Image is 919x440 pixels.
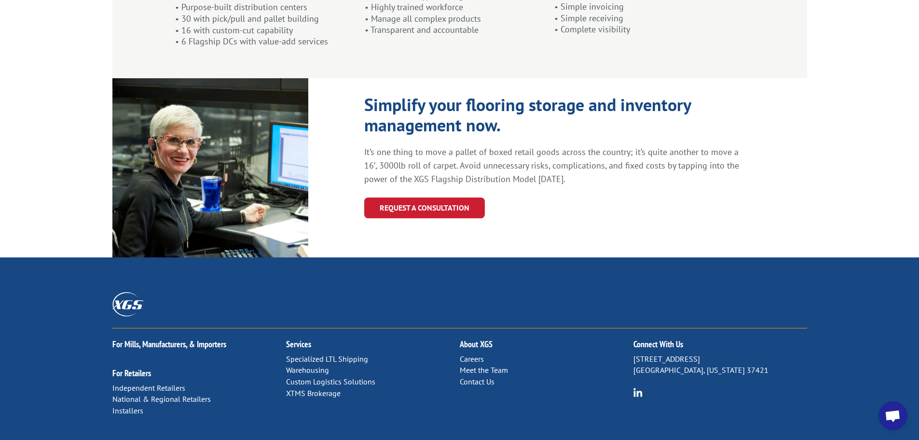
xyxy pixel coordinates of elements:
a: For Mills, Manufacturers, & Importers [112,339,226,350]
a: Specialized LTL Shipping [286,354,368,364]
a: Careers [460,354,484,364]
h2: Connect With Us [633,340,807,354]
a: Custom Logistics Solutions [286,377,375,386]
a: Open chat [878,401,907,430]
p: • Purpose-built distribution centers • 30 with pick/pull and pallet building • 16 with custom-cut... [175,1,357,47]
a: XTMS Brokerage [286,388,341,398]
a: About XGS [460,339,493,350]
h1: Simplify your flooring storage and inventory management now. [364,95,692,140]
img: XGS_Expert_Consultant [112,78,308,257]
p: [STREET_ADDRESS] [GEOGRAPHIC_DATA], [US_STATE] 37421 [633,354,807,377]
a: National & Regional Retailers [112,394,211,404]
p: It’s one thing to move a pallet of boxed retail goods across the country; it’s quite another to m... [364,145,746,186]
img: XGS_Logos_ALL_2024_All_White [112,292,143,316]
a: Meet the Team [460,365,508,375]
a: Installers [112,406,143,415]
a: Warehousing [286,365,329,375]
a: Services [286,339,311,350]
a: Independent Retailers [112,383,185,393]
a: Contact Us [460,377,494,386]
img: group-6 [633,388,643,397]
a: REQUEST A CONSULTATION [364,198,485,218]
a: For Retailers [112,368,151,379]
